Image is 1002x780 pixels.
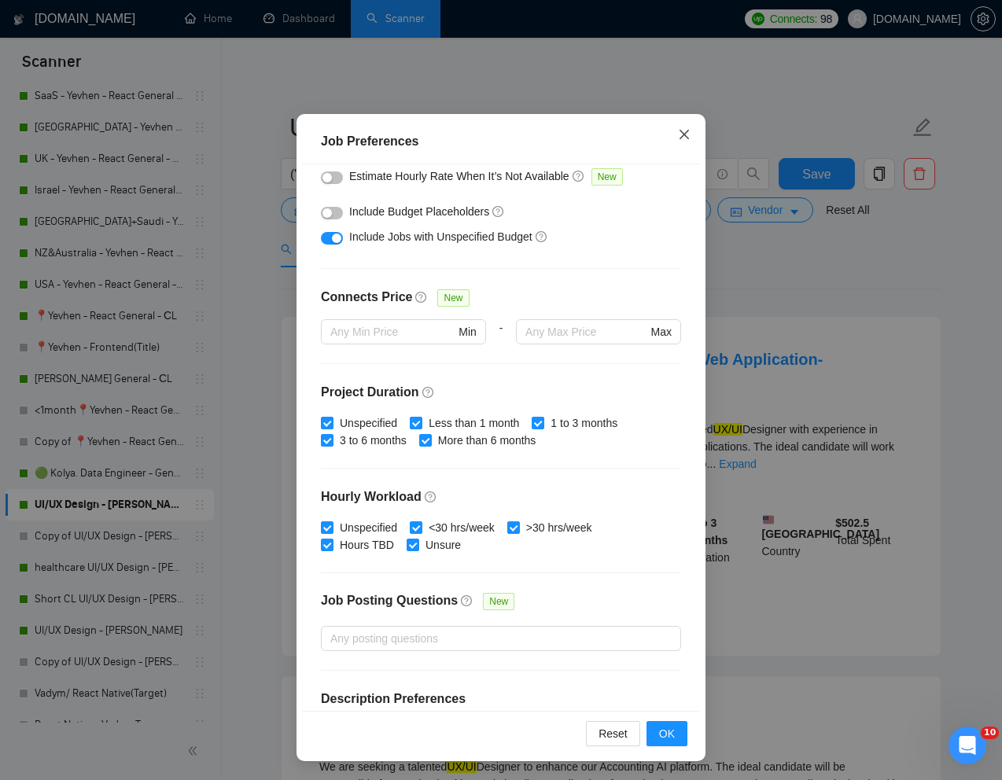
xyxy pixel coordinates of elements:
span: question-circle [492,205,505,218]
span: Hours TBD [333,536,400,554]
span: Unspecified [333,414,403,432]
span: New [483,593,514,610]
button: Reset [586,721,640,746]
span: Unsure [419,536,467,554]
span: question-circle [536,230,548,243]
input: Any Min Price [330,323,455,340]
button: OK [647,721,687,746]
span: OK [659,725,675,742]
iframe: Intercom live chat [949,727,986,764]
div: Job Preferences [321,132,681,151]
span: Max [651,323,672,340]
h4: Connects Price [321,288,412,307]
span: Unspecified [333,519,403,536]
span: question-circle [415,291,428,304]
span: question-circle [422,386,435,399]
span: Min [459,323,477,340]
span: New [591,168,623,186]
span: question-circle [425,491,437,503]
span: Include Jobs with Unspecified Budget [349,230,532,243]
button: Close [663,114,705,156]
h4: Project Duration [321,383,681,402]
span: Reset [599,725,628,742]
h4: Job Posting Questions [321,591,458,610]
span: <30 hrs/week [422,519,501,536]
span: question-circle [573,170,585,182]
span: >30 hrs/week [520,519,599,536]
span: question-circle [461,594,473,607]
h4: Hourly Workload [321,487,681,506]
h4: Description Preferences [321,690,681,708]
span: Less than 1 month [422,414,525,432]
span: 10 [981,727,999,739]
span: 3 to 6 months [333,432,413,449]
span: Include Budget Placeholders [349,205,489,218]
span: Estimate Hourly Rate When It’s Not Available [349,170,569,182]
div: - [486,319,516,363]
input: Any Max Price [525,323,647,340]
span: More than 6 months [432,432,543,449]
span: New [437,289,469,307]
span: close [678,128,691,141]
span: 1 to 3 months [544,414,624,432]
